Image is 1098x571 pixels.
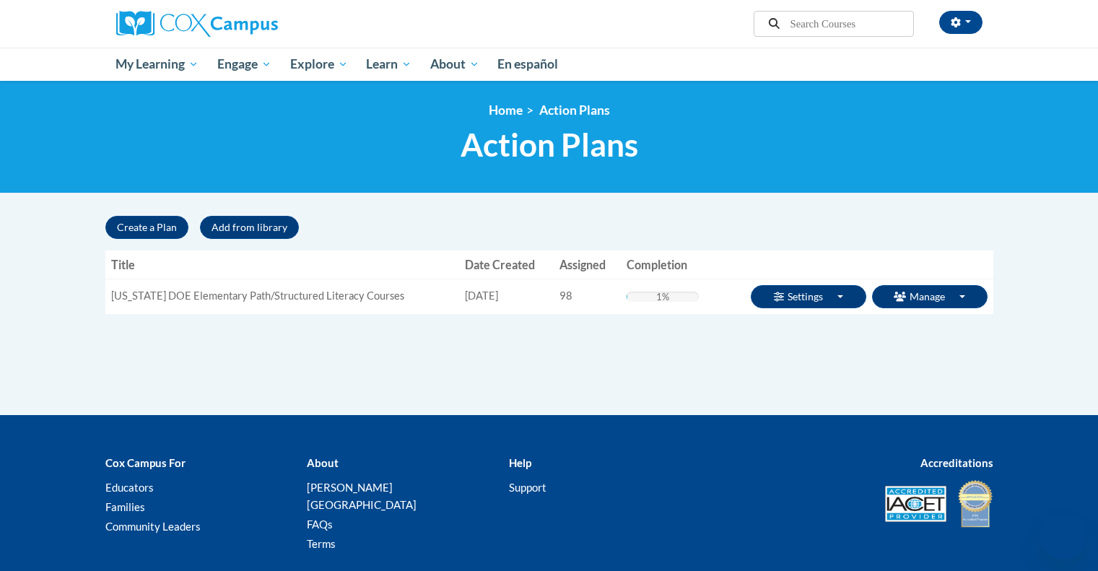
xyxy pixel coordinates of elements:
a: En español [489,49,568,79]
a: Home [489,103,523,118]
a: About [421,48,489,81]
b: Accreditations [920,456,993,469]
button: Account Settings [939,11,982,34]
th: Completion [621,250,705,279]
img: Cox Campus [116,11,278,37]
td: 98 [554,279,621,314]
div: 1% [656,292,669,302]
a: Community Leaders [105,520,201,533]
div: Main menu [95,48,1004,81]
th: Title [105,250,459,279]
button: Create a Plan [105,216,188,239]
img: Accredited IACET® Provider [885,486,946,522]
button: Add from library [200,216,299,239]
a: Educators [105,481,154,494]
th: Assigned [554,250,621,279]
span: En español [497,56,558,71]
span: Engage [217,56,271,73]
span: About [430,56,479,73]
b: Help [509,456,531,469]
button: Manage [872,285,988,308]
span: Learn [366,56,411,73]
a: Support [509,481,546,494]
th: Date Created [459,250,554,279]
b: About [307,456,339,469]
a: Terms [307,537,336,550]
span: Explore [290,56,348,73]
span: My Learning [116,56,199,73]
iframe: Button to launch messaging window [1040,513,1086,559]
a: Explore [281,48,357,81]
span: Action Plans [539,103,610,118]
input: Search Courses [789,15,905,32]
b: Cox Campus For [105,456,186,469]
a: Families [105,500,145,513]
a: [PERSON_NAME][GEOGRAPHIC_DATA] [307,481,417,511]
button: Settings [751,285,866,308]
a: Learn [357,48,421,81]
a: FAQs [307,518,333,531]
td: [US_STATE] DOE Elementary Path/Structured Literacy Courses [105,279,459,314]
img: IDA® Accredited [957,479,993,529]
a: Engage [208,48,281,81]
button: Search [763,15,785,32]
td: [DATE] [459,279,554,314]
a: My Learning [107,48,209,81]
span: Action Plans [461,126,638,164]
